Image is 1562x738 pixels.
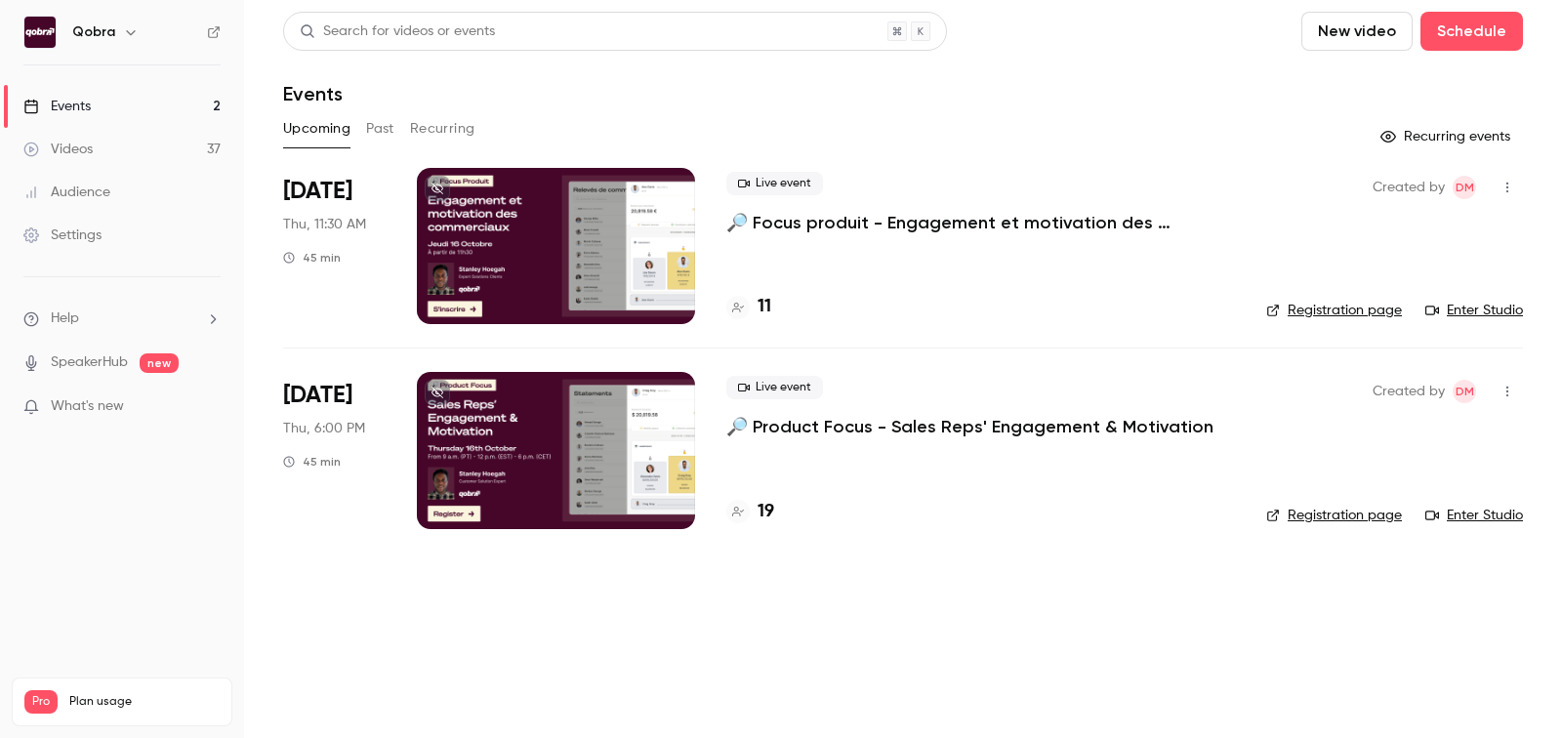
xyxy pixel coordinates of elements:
span: Live event [726,172,823,195]
button: Upcoming [283,113,350,144]
span: Thu, 11:30 AM [283,215,366,234]
div: Settings [23,225,102,245]
li: help-dropdown-opener [23,308,221,329]
a: 🔎 Focus produit - Engagement et motivation des commerciaux [726,211,1235,234]
a: SpeakerHub [51,352,128,373]
h4: 19 [758,499,774,525]
span: DM [1456,176,1474,199]
a: Enter Studio [1425,506,1523,525]
img: Qobra [24,17,56,48]
span: Live event [726,376,823,399]
div: Videos [23,140,93,159]
span: Created by [1373,176,1445,199]
a: Enter Studio [1425,301,1523,320]
a: 11 [726,294,771,320]
span: DM [1456,380,1474,403]
button: Past [366,113,394,144]
span: Pro [24,690,58,714]
a: 🔎 Product Focus - Sales Reps' Engagement & Motivation [726,415,1213,438]
h6: Qobra [72,22,115,42]
span: Dylan Manceau [1453,380,1476,403]
span: Help [51,308,79,329]
span: [DATE] [283,176,352,207]
div: Oct 16 Thu, 6:00 PM (Europe/Paris) [283,372,386,528]
a: 19 [726,499,774,525]
span: [DATE] [283,380,352,411]
div: Events [23,97,91,116]
span: Dylan Manceau [1453,176,1476,199]
span: Created by [1373,380,1445,403]
button: Recurring events [1372,121,1523,152]
a: Registration page [1266,506,1402,525]
div: 45 min [283,250,341,266]
h1: Events [283,82,343,105]
div: Oct 16 Thu, 11:30 AM (Europe/Paris) [283,168,386,324]
button: Recurring [410,113,475,144]
div: Audience [23,183,110,202]
span: new [140,353,179,373]
div: Search for videos or events [300,21,495,42]
span: What's new [51,396,124,417]
span: Thu, 6:00 PM [283,419,365,438]
h4: 11 [758,294,771,320]
div: 45 min [283,454,341,470]
button: New video [1301,12,1413,51]
a: Registration page [1266,301,1402,320]
button: Schedule [1420,12,1523,51]
span: Plan usage [69,694,220,710]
